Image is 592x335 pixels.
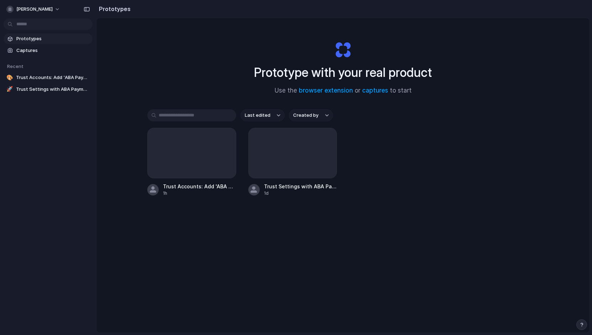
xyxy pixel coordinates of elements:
[16,6,53,13] span: [PERSON_NAME]
[6,86,13,93] div: 🚀
[6,74,13,81] div: 🎨
[7,63,23,69] span: Recent
[4,84,92,95] a: 🚀Trust Settings with ABA Payments
[293,112,318,119] span: Created by
[16,35,90,42] span: Prototypes
[147,128,236,197] a: Trust Accounts: Add 'ABA Payments' Option1h
[16,74,90,81] span: Trust Accounts: Add 'ABA Payments' Option
[4,45,92,56] a: Captures
[275,86,412,95] span: Use the or to start
[96,5,131,13] h2: Prototypes
[4,72,92,83] a: 🎨Trust Accounts: Add 'ABA Payments' Option
[362,87,388,94] a: captures
[16,86,90,93] span: Trust Settings with ABA Payments
[4,33,92,44] a: Prototypes
[16,47,90,54] span: Captures
[248,128,337,197] a: Trust Settings with ABA Payments1d
[264,183,337,190] span: Trust Settings with ABA Payments
[264,190,337,197] div: 1d
[289,109,333,121] button: Created by
[163,190,236,197] div: 1h
[245,112,270,119] span: Last edited
[299,87,353,94] a: browser extension
[240,109,285,121] button: Last edited
[4,4,64,15] button: [PERSON_NAME]
[254,63,432,82] h1: Prototype with your real product
[163,183,236,190] span: Trust Accounts: Add 'ABA Payments' Option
